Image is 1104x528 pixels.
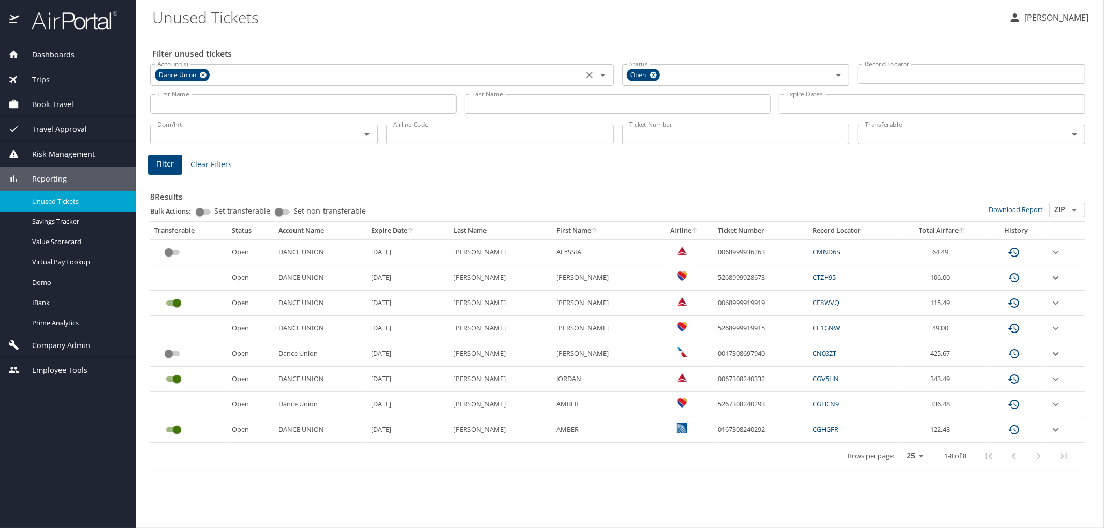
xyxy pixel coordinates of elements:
th: Ticket Number [714,222,808,239]
button: expand row [1050,271,1062,284]
button: Clear [582,68,597,82]
button: expand row [1050,322,1062,335]
span: Set transferable [214,207,270,215]
button: sort [959,228,966,234]
td: Open [228,291,275,316]
img: American Airlines [677,347,687,357]
td: [PERSON_NAME] [449,316,552,341]
p: Bulk Actions: [150,206,199,216]
td: [DATE] [367,341,449,367]
td: [PERSON_NAME] [552,265,655,291]
td: ALYSSIA [552,239,655,265]
h3: 8 Results [150,185,1085,203]
h2: Filter unused tickets [152,46,1087,62]
img: airportal-logo.png [20,10,117,31]
span: Reporting [19,173,67,185]
td: DANCE UNION [274,291,366,316]
td: Open [228,367,275,392]
td: AMBER [552,392,655,417]
th: History [987,222,1046,239]
td: 336.48 [899,392,987,417]
td: Open [228,392,275,417]
td: 0167308240292 [714,417,808,443]
p: [PERSON_NAME] [1021,11,1088,24]
th: Account Name [274,222,366,239]
a: CMND6S [813,247,840,257]
td: [PERSON_NAME] [449,265,552,291]
td: 5268999919915 [714,316,808,341]
button: sort [591,228,598,234]
td: 0017308697940 [714,341,808,367]
button: sort [691,228,699,234]
td: [DATE] [367,316,449,341]
td: DANCE UNION [274,417,366,443]
td: 106.00 [899,265,987,291]
td: DANCE UNION [274,265,366,291]
td: [DATE] [367,392,449,417]
th: Last Name [449,222,552,239]
td: [DATE] [367,291,449,316]
h1: Unused Tickets [152,1,1000,33]
span: Dashboards [19,49,75,61]
td: [PERSON_NAME] [449,291,552,316]
td: DANCE UNION [274,367,366,392]
td: [PERSON_NAME] [449,239,552,265]
span: Open [627,70,653,81]
button: sort [407,228,415,234]
td: 49.00 [899,316,987,341]
td: [PERSON_NAME] [552,291,655,316]
button: expand row [1050,373,1062,385]
th: Total Airfare [899,222,987,239]
td: Open [228,417,275,443]
td: 122.48 [899,417,987,443]
span: Value Scorecard [32,237,123,247]
img: Southwest Airlines [677,271,687,281]
span: Filter [156,158,174,171]
img: United Airlines [677,423,687,433]
td: [DATE] [367,367,449,392]
span: Virtual Pay Lookup [32,257,123,267]
td: Open [228,341,275,367]
th: Record Locator [808,222,899,239]
td: Open [228,265,275,291]
td: DANCE UNION [274,316,366,341]
td: [DATE] [367,239,449,265]
span: Book Travel [19,99,73,110]
span: Risk Management [19,148,95,160]
img: Delta Airlines [677,296,687,307]
th: Status [228,222,275,239]
a: CTZH95 [813,273,836,282]
span: Travel Approval [19,124,87,135]
a: CF1GNW [813,323,840,333]
td: 425.67 [899,341,987,367]
td: [DATE] [367,417,449,443]
th: First Name [552,222,655,239]
td: DANCE UNION [274,239,366,265]
span: Employee Tools [19,365,87,376]
select: rows per page [899,448,928,464]
table: custom pagination table [150,222,1085,470]
td: [PERSON_NAME] [552,316,655,341]
button: expand row [1050,297,1062,309]
span: Company Admin [19,340,90,351]
td: 0068999919919 [714,291,808,316]
td: Open [228,316,275,341]
button: [PERSON_NAME] [1005,8,1093,27]
td: 64.49 [899,239,987,265]
span: Trips [19,74,50,85]
td: [PERSON_NAME] [449,392,552,417]
button: expand row [1050,246,1062,259]
td: 115.49 [899,291,987,316]
a: CN03ZT [813,349,836,358]
img: icon-airportal.png [9,10,20,31]
td: [PERSON_NAME] [449,367,552,392]
p: 1-8 of 8 [944,452,966,459]
td: AMBER [552,417,655,443]
span: Set non-transferable [293,207,366,215]
td: Open [228,239,275,265]
span: Domo [32,278,123,288]
button: Open [596,68,610,82]
span: Savings Tracker [32,217,123,227]
td: 5268999928673 [714,265,808,291]
button: Open [360,127,374,142]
